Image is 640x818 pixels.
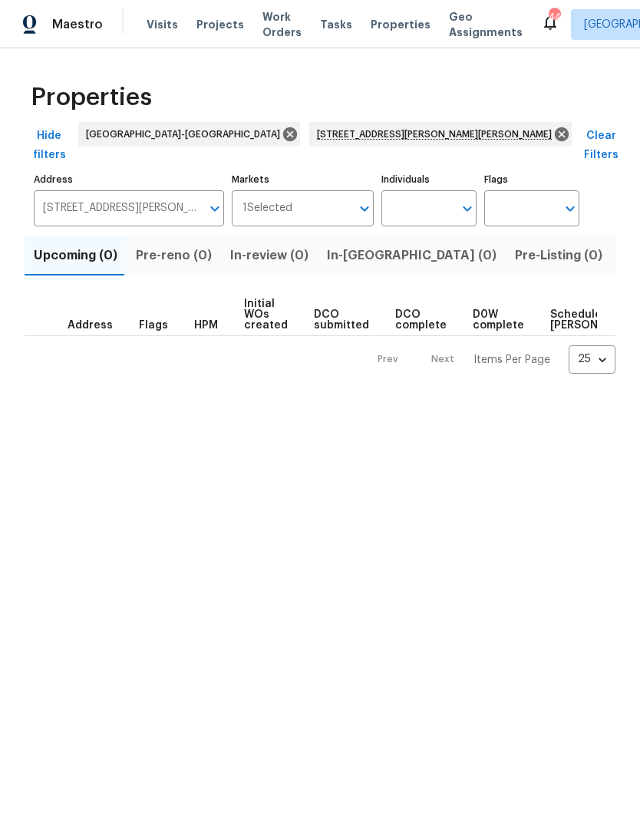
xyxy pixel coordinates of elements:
[52,17,103,32] span: Maestro
[515,245,602,266] span: Pre-Listing (0)
[194,320,218,331] span: HPM
[473,309,524,331] span: D0W complete
[242,202,292,215] span: 1 Selected
[204,198,226,219] button: Open
[25,122,74,169] button: Hide filters
[86,127,286,142] span: [GEOGRAPHIC_DATA]-[GEOGRAPHIC_DATA]
[196,17,244,32] span: Projects
[569,339,615,379] div: 25
[314,309,369,331] span: DCO submitted
[136,245,212,266] span: Pre-reno (0)
[550,309,637,331] span: Scheduled [PERSON_NAME]
[34,245,117,266] span: Upcoming (0)
[78,122,300,147] div: [GEOGRAPHIC_DATA]-[GEOGRAPHIC_DATA]
[320,19,352,30] span: Tasks
[354,198,375,219] button: Open
[484,175,579,184] label: Flags
[34,175,224,184] label: Address
[449,9,523,40] span: Geo Assignments
[31,127,68,164] span: Hide filters
[230,245,308,266] span: In-review (0)
[262,9,302,40] span: Work Orders
[371,17,431,32] span: Properties
[576,122,625,169] button: Clear Filters
[327,245,496,266] span: In-[GEOGRAPHIC_DATA] (0)
[381,175,477,184] label: Individuals
[232,175,374,184] label: Markets
[139,320,168,331] span: Flags
[363,345,615,374] nav: Pagination Navigation
[244,299,288,331] span: Initial WOs created
[31,90,152,105] span: Properties
[559,198,581,219] button: Open
[549,9,559,25] div: 44
[147,17,178,32] span: Visits
[473,352,550,368] p: Items Per Page
[582,127,619,164] span: Clear Filters
[395,309,447,331] span: DCO complete
[309,122,572,147] div: [STREET_ADDRESS][PERSON_NAME][PERSON_NAME]
[68,320,113,331] span: Address
[457,198,478,219] button: Open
